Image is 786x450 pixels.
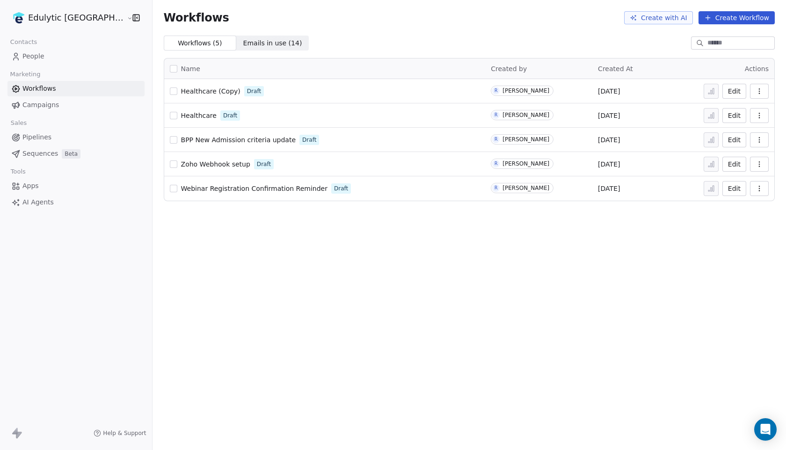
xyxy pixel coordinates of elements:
[7,165,29,179] span: Tools
[7,146,145,161] a: SequencesBeta
[6,67,44,81] span: Marketing
[722,157,746,172] button: Edit
[754,418,777,441] div: Open Intercom Messenger
[502,112,549,118] div: [PERSON_NAME]
[495,184,498,192] div: R
[502,185,549,191] div: [PERSON_NAME]
[7,49,145,64] a: People
[7,195,145,210] a: AI Agents
[6,35,41,49] span: Contacts
[181,112,217,119] span: Healthcare
[7,130,145,145] a: Pipelines
[28,12,124,24] span: Edulytic [GEOGRAPHIC_DATA]
[181,136,296,144] span: BPP New Admission criteria update
[598,184,620,193] span: [DATE]
[722,84,746,99] button: Edit
[495,136,498,143] div: R
[247,87,261,95] span: Draft
[22,149,58,159] span: Sequences
[7,116,31,130] span: Sales
[7,97,145,113] a: Campaigns
[624,11,693,24] button: Create with AI
[495,87,498,94] div: R
[722,181,746,196] button: Edit
[181,111,217,120] a: Healthcare
[334,184,348,193] span: Draft
[598,160,620,169] span: [DATE]
[7,178,145,194] a: Apps
[598,111,620,120] span: [DATE]
[223,111,237,120] span: Draft
[22,197,54,207] span: AI Agents
[495,111,498,119] div: R
[181,87,240,96] a: Healthcare (Copy)
[502,160,549,167] div: [PERSON_NAME]
[181,135,296,145] a: BPP New Admission criteria update
[11,10,120,26] button: Edulytic [GEOGRAPHIC_DATA]
[257,160,271,168] span: Draft
[181,160,250,168] span: Zoho Webhook setup
[302,136,316,144] span: Draft
[598,65,633,73] span: Created At
[722,108,746,123] button: Edit
[491,65,527,73] span: Created by
[598,135,620,145] span: [DATE]
[598,87,620,96] span: [DATE]
[22,132,51,142] span: Pipelines
[502,136,549,143] div: [PERSON_NAME]
[243,38,302,48] span: Emails in use ( 14 )
[181,64,200,74] span: Name
[7,81,145,96] a: Workflows
[22,100,59,110] span: Campaigns
[722,132,746,147] button: Edit
[22,51,44,61] span: People
[502,87,549,94] div: [PERSON_NAME]
[94,429,146,437] a: Help & Support
[103,429,146,437] span: Help & Support
[181,185,327,192] span: Webinar Registration Confirmation Reminder
[699,11,775,24] button: Create Workflow
[62,149,80,159] span: Beta
[13,12,24,23] img: edulytic-mark-retina.png
[181,87,240,95] span: Healthcare (Copy)
[745,65,769,73] span: Actions
[495,160,498,167] div: R
[164,11,229,24] span: Workflows
[181,160,250,169] a: Zoho Webhook setup
[22,181,39,191] span: Apps
[181,184,327,193] a: Webinar Registration Confirmation Reminder
[22,84,56,94] span: Workflows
